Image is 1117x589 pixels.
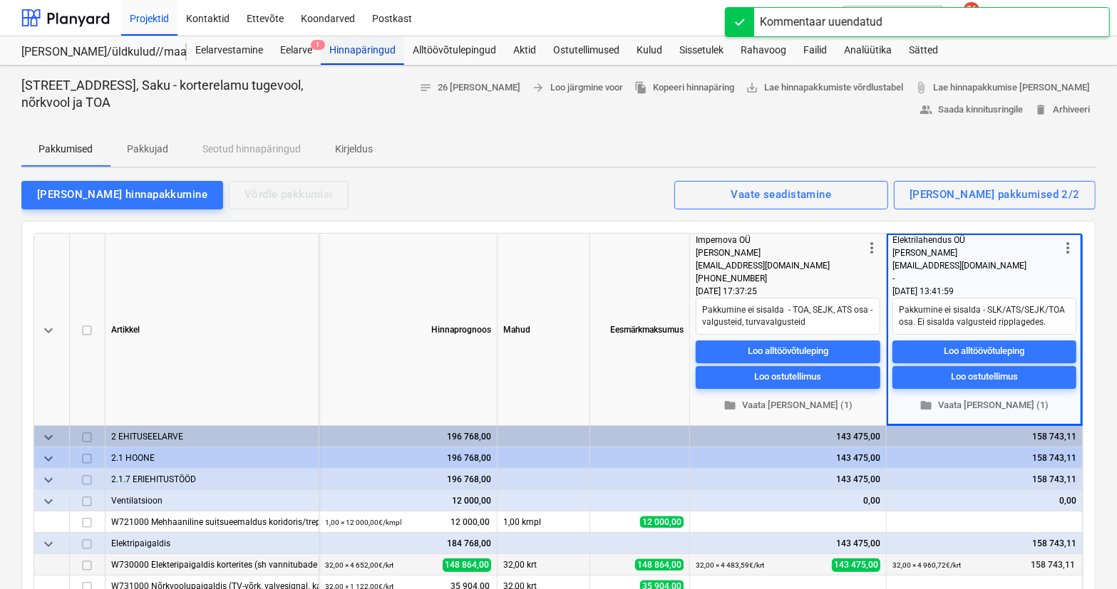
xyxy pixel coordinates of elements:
button: Vaata [PERSON_NAME] (1) [696,394,880,416]
div: [PHONE_NUMBER] [696,272,863,285]
span: [EMAIL_ADDRESS][DOMAIN_NAME] [696,261,830,271]
a: Eelarve1 [272,36,321,65]
div: Vestlusvidin [1046,521,1117,589]
span: 148 864,00 [635,559,684,570]
a: Failid [795,36,835,65]
div: 12 000,00 [325,490,491,511]
span: delete [1034,103,1047,116]
div: Eelarve [272,36,321,65]
div: 2.1 HOONE [111,447,313,468]
div: Sissetulek [671,36,732,65]
small: 32,00 × 4 960,72€ / krt [892,561,961,569]
span: Lae hinnapakkumiste võrdlustabel [746,80,903,96]
div: 158 743,11 [892,469,1076,490]
p: [STREET_ADDRESS], Saku - korterelamu tugevool, nõrkvool ja TOA [21,77,346,111]
span: keyboard_arrow_down [40,471,57,488]
a: Analüütika [835,36,900,65]
span: keyboard_arrow_down [40,535,57,552]
div: Hinnaprognoos [319,234,498,426]
p: Kirjeldus [335,142,373,157]
a: Kulud [628,36,671,65]
div: 143 475,00 [696,533,880,554]
button: Vaata [PERSON_NAME] (1) [892,394,1076,416]
span: attach_file [915,81,927,94]
div: W721000 Mehhaaniline suitsueemaldus koridoris/trepikojas (kõik korrused) [111,511,313,532]
div: Impernova OÜ [696,234,863,246]
div: [DATE] 13:41:59 [892,285,1076,298]
a: Sätted [900,36,947,65]
span: Lae hinnapakkumise [PERSON_NAME] [915,80,1090,96]
iframe: Chat Widget [1046,521,1117,589]
div: [PERSON_NAME] [892,246,1059,259]
span: 12 000,00 [640,516,684,528]
span: Kopeeri hinnapäring [634,80,734,96]
div: 0,00 [696,490,880,511]
div: Artikkel [105,234,319,426]
span: Vaata [PERSON_NAME] (1) [701,397,875,413]
a: Lae hinnapakkumise [PERSON_NAME] [909,77,1096,99]
div: 2 EHITUSEELARVE [111,426,313,447]
div: Aktid [505,36,545,65]
textarea: Pakkumine ei sisalda - SLK/ATS/SEJK/TOA osa. Ei sisalda valgusteid ripplagedes. [892,298,1076,335]
span: more_vert [1059,239,1076,256]
div: 143 475,00 [696,447,880,469]
button: Loo järgmine voor [526,77,629,99]
span: 12 000,00 [449,516,491,528]
div: Vaate seadistamine [731,185,832,204]
div: 196 768,00 [325,426,491,447]
span: file_copy [634,81,647,94]
div: 2.1.7 ERIEHITUSTÖÖD [111,469,313,489]
span: keyboard_arrow_down [40,492,57,509]
span: [EMAIL_ADDRESS][DOMAIN_NAME] [892,261,1026,271]
span: more_vert [863,239,880,256]
a: Eelarvestamine [187,36,272,65]
button: Arhiveeri [1029,99,1096,121]
div: 1,00 kmpl [498,511,590,533]
span: keyboard_arrow_down [40,321,57,338]
div: [PERSON_NAME] hinnapakkumine [37,185,207,204]
div: 158 743,11 [892,447,1076,469]
span: 143 475,00 [832,558,880,571]
span: 158 743,11 [1029,558,1076,570]
span: people_alt [920,103,932,116]
div: 0,00 [892,490,1076,511]
div: Loo alltöövõtuleping [748,343,828,360]
div: Loo ostutellimus [951,369,1018,385]
div: 196 768,00 [325,447,491,469]
button: 26 [PERSON_NAME] [413,77,526,99]
span: arrow_forward [532,81,545,94]
a: Alltöövõtulepingud [404,36,505,65]
small: 1,00 × 12 000,00€ / kmpl [325,518,401,526]
div: 158 743,11 [892,533,1076,554]
div: 158 743,11 [892,426,1076,447]
div: Kommentaar uuendatud [760,14,882,31]
a: Lae hinnapakkumiste võrdlustabel [740,77,909,99]
div: Loo alltöövõtuleping [944,343,1025,360]
textarea: Pakkumine ei sisalda - TOA, SEJK, ATS osa - valgusteid, turvavalgusteid [696,298,880,335]
div: [PERSON_NAME] [696,246,863,259]
button: Vaate seadistamine [674,181,888,209]
button: Loo alltöövõtuleping [892,340,1076,363]
div: 143 475,00 [696,426,880,447]
div: [PERSON_NAME] pakkumised 2/2 [910,185,1080,204]
span: 148 864,00 [443,558,491,571]
div: 184 768,00 [325,533,491,554]
a: Rahavoog [732,36,795,65]
button: [PERSON_NAME] hinnapakkumine [21,181,223,209]
button: Saada kinnitusringile [914,99,1029,121]
span: notes [419,81,432,94]
small: 32,00 × 4 483,59€ / krt [696,561,764,569]
a: Hinnapäringud [321,36,404,65]
button: Kopeeri hinnapäring [629,77,740,99]
div: - [892,272,1059,285]
button: Loo alltöövõtuleping [696,340,880,363]
a: Ostutellimused [545,36,628,65]
div: Eesmärkmaksumus [590,234,690,426]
